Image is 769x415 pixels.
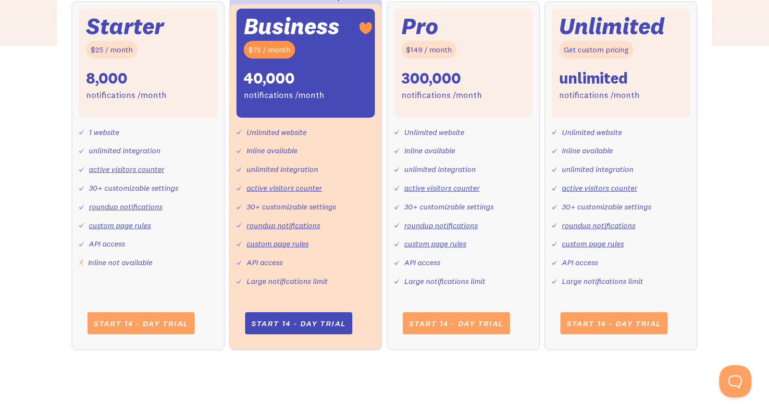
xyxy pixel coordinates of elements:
[87,312,195,334] a: Start 14 - day trial
[560,312,668,334] a: Start 14 - day trial
[89,202,162,211] a: roundup notifications
[247,183,322,193] a: active visitors counter
[562,144,613,158] div: Inline available
[401,68,461,88] div: 300,000
[244,16,339,37] div: Business
[247,162,318,176] div: unlimited integration
[562,220,635,230] a: roundup notifications
[404,274,485,288] div: Large notifications limit
[404,256,440,269] div: API access
[404,200,494,214] div: 30+ customizable settings
[89,181,178,195] div: 30+ customizable settings
[244,68,295,88] div: 40,000
[404,162,476,176] div: unlimited integration
[404,220,478,230] a: roundup notifications
[559,41,633,59] div: Get custom pricing
[562,162,633,176] div: unlimited integration
[562,274,643,288] div: Large notifications limit
[403,312,510,334] a: Start 14 - day trial
[247,274,328,288] div: Large notifications limit
[562,239,624,248] a: custom page rules
[559,68,628,88] div: unlimited
[247,256,283,269] div: API access
[245,312,352,334] a: Start 14 - day trial
[559,88,640,102] div: notifications /month
[244,41,295,59] div: $75 / month
[562,125,622,139] div: Unlimited website
[88,256,152,269] div: Inline not available
[559,16,665,37] div: Unlimited
[401,88,482,102] div: notifications /month
[404,183,480,193] a: active visitors counter
[562,256,598,269] div: API access
[89,144,161,158] div: unlimited integration
[86,41,137,59] div: $25 / month
[247,220,320,230] a: roundup notifications
[86,16,164,37] div: Starter
[247,144,298,158] div: Inline available
[89,125,119,139] div: 1 website
[89,220,151,230] a: custom page rules
[404,125,464,139] div: Unlimited website
[86,88,167,102] div: notifications /month
[562,183,637,193] a: active visitors counter
[562,200,651,214] div: 30+ customizable settings
[86,68,127,88] div: 8,000
[719,365,752,398] iframe: Toggle Customer Support
[401,41,457,59] div: $149 / month
[401,16,438,37] div: Pro
[247,239,309,248] a: custom page rules
[404,239,466,248] a: custom page rules
[404,144,455,158] div: Inline available
[89,237,125,251] div: API access
[247,125,307,139] div: Unlimited website
[89,164,164,174] a: active visitors counter
[244,88,324,102] div: notifications /month
[247,200,336,214] div: 30+ customizable settings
